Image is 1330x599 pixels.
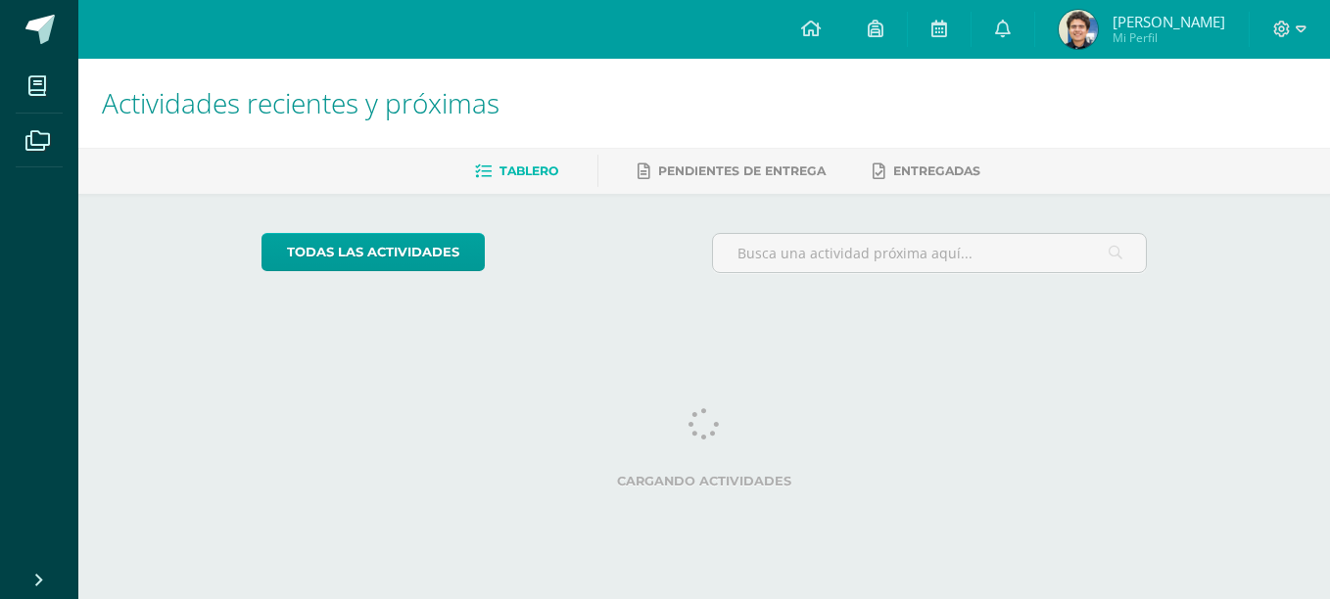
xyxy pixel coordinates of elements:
span: Tablero [499,163,558,178]
span: Entregadas [893,163,980,178]
input: Busca una actividad próxima aquí... [713,234,1147,272]
a: Tablero [475,156,558,187]
label: Cargando actividades [261,474,1148,488]
img: 8b54395d0a965ce839b636f663ee1b4e.png [1059,10,1098,49]
a: Pendientes de entrega [638,156,826,187]
span: Mi Perfil [1113,29,1225,46]
a: todas las Actividades [261,233,485,271]
a: Entregadas [873,156,980,187]
span: [PERSON_NAME] [1113,12,1225,31]
span: Actividades recientes y próximas [102,84,499,121]
span: Pendientes de entrega [658,163,826,178]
